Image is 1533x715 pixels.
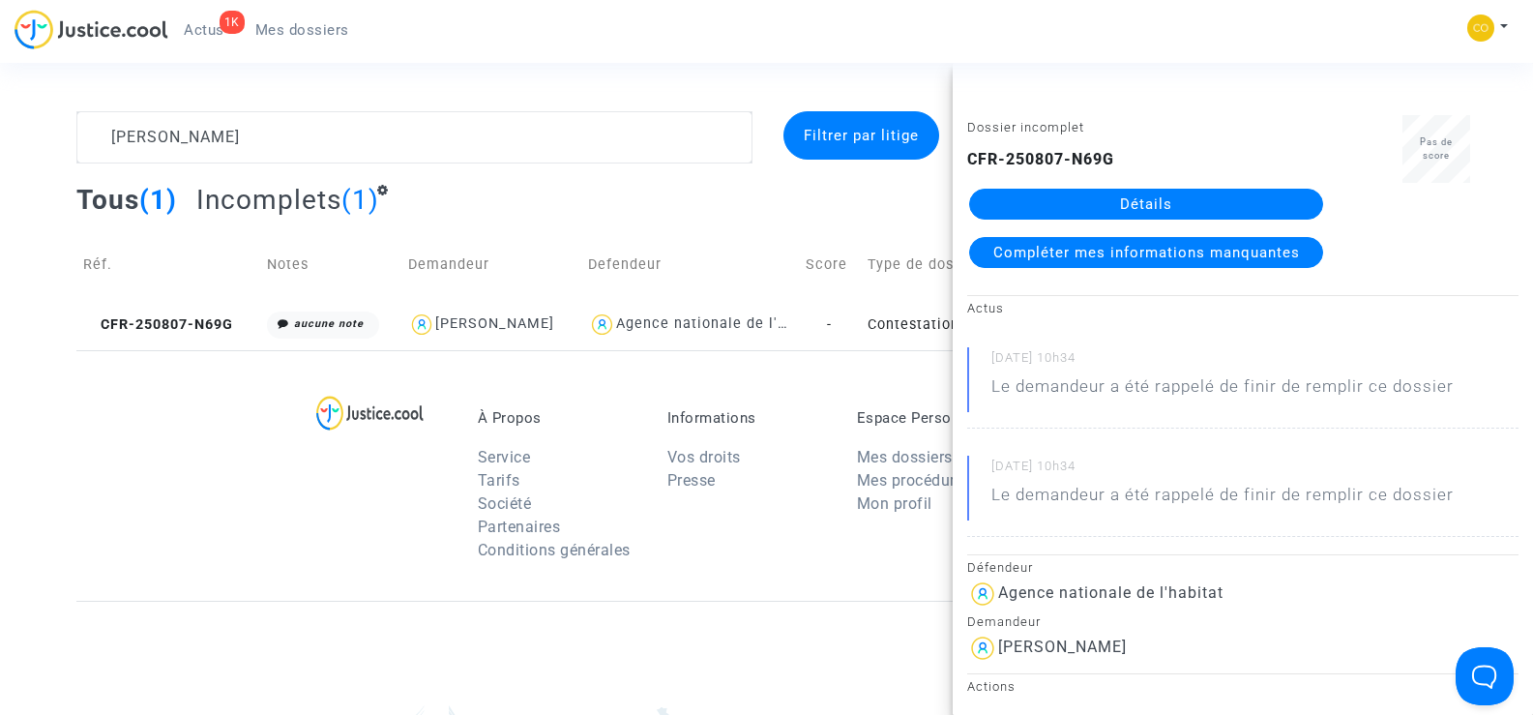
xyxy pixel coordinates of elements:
[667,471,716,490] a: Presse
[1420,136,1453,161] span: Pas de score
[184,21,224,39] span: Actus
[857,409,1017,427] p: Espace Personnel
[1456,647,1514,705] iframe: Help Scout Beacon - Open
[991,349,1518,374] small: [DATE] 10h34
[667,409,828,427] p: Informations
[967,301,1004,315] small: Actus
[616,315,829,332] div: Agence nationale de l'habitat
[478,494,532,513] a: Société
[1467,15,1494,42] img: 84a266a8493598cb3cce1313e02c3431
[998,638,1127,656] div: [PERSON_NAME]
[15,10,168,49] img: jc-logo.svg
[799,230,861,299] td: Score
[993,244,1300,261] span: Compléter mes informations manquantes
[991,483,1454,517] p: Le demandeur a été rappelé de finir de remplir ce dossier
[478,448,531,466] a: Service
[255,21,349,39] span: Mes dossiers
[478,409,638,427] p: À Propos
[478,471,520,490] a: Tarifs
[76,184,139,216] span: Tous
[667,448,741,466] a: Vos droits
[967,560,1033,575] small: Défendeur
[401,230,581,299] td: Demandeur
[998,583,1223,602] div: Agence nationale de l'habitat
[861,230,1078,299] td: Type de dossier
[967,679,1016,694] small: Actions
[967,120,1084,134] small: Dossier incomplet
[478,518,561,536] a: Partenaires
[857,494,932,513] a: Mon profil
[294,317,364,330] i: aucune note
[967,614,1041,629] small: Demandeur
[76,230,260,299] td: Réf.
[991,458,1518,483] small: [DATE] 10h34
[588,311,616,339] img: icon-user.svg
[408,311,436,339] img: icon-user.svg
[139,184,177,216] span: (1)
[969,189,1323,220] a: Détails
[991,374,1454,408] p: Le demandeur a été rappelé de finir de remplir ce dossier
[341,184,379,216] span: (1)
[83,316,233,333] span: CFR-250807-N69G
[967,579,998,610] img: icon-user.svg
[260,230,401,299] td: Notes
[240,15,365,45] a: Mes dossiers
[827,316,832,333] span: -
[804,127,919,144] span: Filtrer par litige
[478,541,631,559] a: Conditions générales
[857,448,953,466] a: Mes dossiers
[967,150,1114,168] b: CFR-250807-N69G
[168,15,240,45] a: 1KActus
[316,396,424,431] img: logo-lg.svg
[220,11,245,34] div: 1K
[861,299,1078,350] td: Contestation du retrait de [PERSON_NAME] par l'ANAH (mandataire)
[581,230,799,299] td: Defendeur
[857,471,972,490] a: Mes procédures
[967,633,998,664] img: icon-user.svg
[435,315,554,332] div: [PERSON_NAME]
[196,184,341,216] span: Incomplets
